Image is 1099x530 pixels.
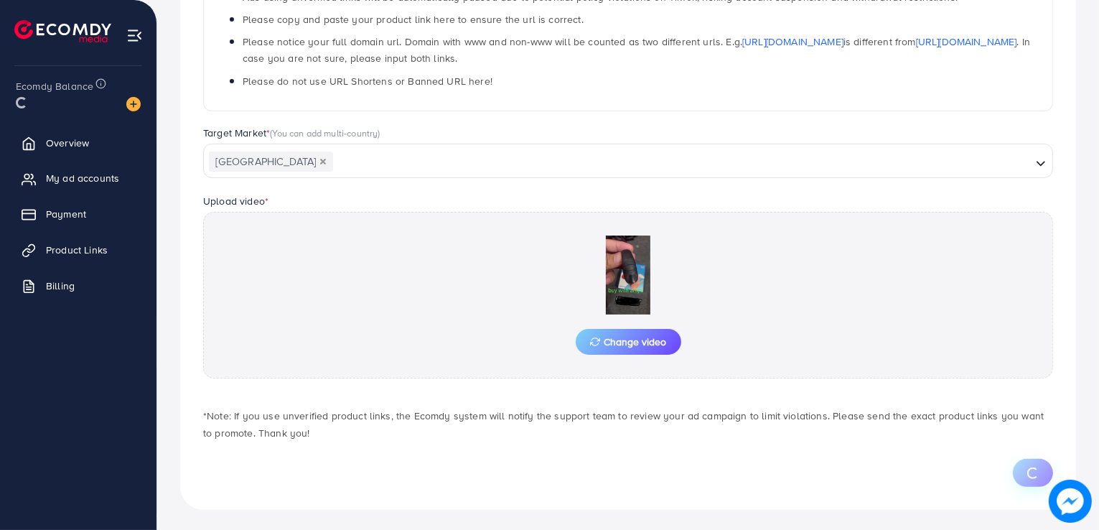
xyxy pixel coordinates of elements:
img: logo [14,20,111,42]
p: *Note: If you use unverified product links, the Ecomdy system will notify the support team to rev... [203,407,1053,442]
a: Payment [11,200,146,228]
label: Upload video [203,194,268,208]
img: menu [126,27,143,44]
span: Billing [46,279,75,293]
a: Billing [11,271,146,300]
button: Change video [576,329,681,355]
span: Ecomdy Balance [16,79,93,93]
span: My ad accounts [46,171,119,185]
span: Please do not use URL Shortens or Banned URL here! [243,74,492,88]
span: Overview [46,136,89,150]
a: Product Links [11,236,146,264]
span: Please copy and paste your product link here to ensure the url is correct. [243,12,584,27]
span: Please notice your full domain url. Domain with www and non-www will be counted as two different ... [243,34,1030,65]
button: Deselect Pakistan [319,158,327,165]
span: Payment [46,207,86,221]
a: [URL][DOMAIN_NAME] [916,34,1017,49]
span: Change video [590,337,667,347]
a: [URL][DOMAIN_NAME] [742,34,843,49]
img: Preview Image [556,236,700,315]
label: Target Market [203,126,380,140]
input: Search for option [335,151,1030,173]
img: image [1049,480,1092,523]
a: Overview [11,129,146,157]
a: My ad accounts [11,164,146,192]
span: (You can add multi-country) [270,126,380,139]
img: image [126,97,141,111]
div: Search for option [203,144,1053,178]
span: [GEOGRAPHIC_DATA] [209,152,333,172]
span: Product Links [46,243,108,257]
